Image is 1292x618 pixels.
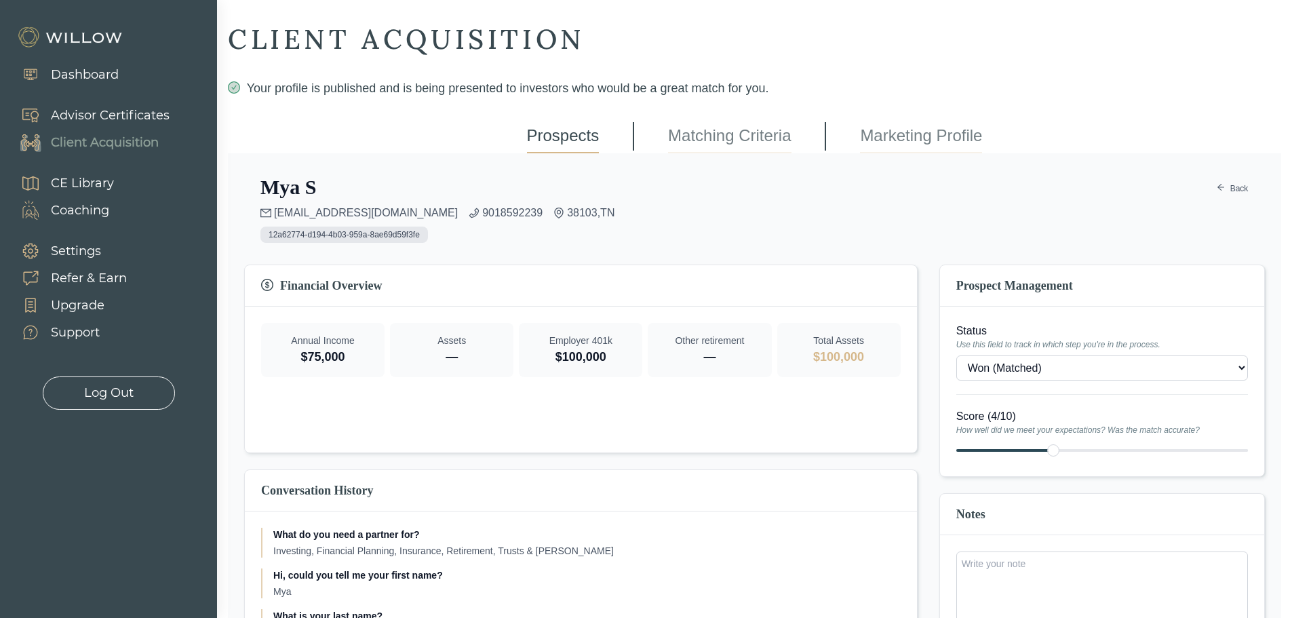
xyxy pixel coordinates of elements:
p: $100,000 [788,347,890,366]
p: — [659,347,760,366]
a: Dashboard [7,61,119,88]
p: — [401,347,503,366]
a: [EMAIL_ADDRESS][DOMAIN_NAME] [274,205,458,221]
h3: Financial Overview [261,276,901,295]
label: Status [956,323,1248,339]
p: Investing, Financial Planning, Insurance, Retirement, Trusts & [PERSON_NAME] [273,544,901,558]
div: Upgrade [51,296,104,315]
span: How well did we meet your expectations? Was the match accurate? [956,425,1248,436]
img: Willow [17,26,125,48]
span: dollar [261,279,275,292]
div: Log Out [84,384,134,402]
a: arrow-leftBack [1216,180,1249,197]
a: 9018592239 [482,205,543,221]
h3: Notes [956,505,1248,524]
span: arrow-left [1217,183,1225,194]
a: Advisor Certificates [7,102,170,129]
a: Refer & Earn [7,265,127,292]
a: Settings [7,237,127,265]
div: Dashboard [51,66,119,84]
span: 38103 , TN [567,205,614,221]
a: Upgrade [7,292,127,319]
p: Mya [273,585,901,598]
p: Assets [401,334,503,347]
div: CLIENT ACQUISITION [228,22,1281,57]
label: Score ( 4/10 ) [956,408,1248,425]
div: Settings [51,242,101,260]
span: Use this field to track in which step you're in the process. [956,339,1248,350]
p: $100,000 [530,347,631,366]
div: Client Acquisition [51,134,159,152]
h3: Conversation History [261,481,901,500]
a: Marketing Profile [860,119,982,153]
div: Coaching [51,201,109,220]
p: Other retirement [659,334,760,347]
div: Your profile is published and is being presented to investors who would be a great match for you. [228,79,1281,98]
p: Annual Income [272,334,374,347]
span: mail [260,208,271,218]
h3: Prospect Management [956,276,1248,295]
span: phone [469,208,479,218]
span: check-circle [228,81,240,94]
div: CE Library [51,174,114,193]
h2: Mya S [260,175,317,199]
p: $75,000 [272,347,374,366]
div: Refer & Earn [51,269,127,288]
p: Hi, could you tell me your first name? [273,568,901,582]
a: Client Acquisition [7,129,170,156]
p: What do you need a partner for? [273,528,901,541]
span: 12a62774-d194-4b03-959a-8ae69d59f3fe [260,227,428,243]
div: Support [51,324,100,342]
span: environment [553,208,564,218]
a: Prospects [527,119,600,153]
a: Matching Criteria [668,119,791,153]
p: Employer 401k [530,334,631,347]
div: Advisor Certificates [51,107,170,125]
a: Coaching [7,197,114,224]
a: CE Library [7,170,114,197]
p: Total Assets [788,334,890,347]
